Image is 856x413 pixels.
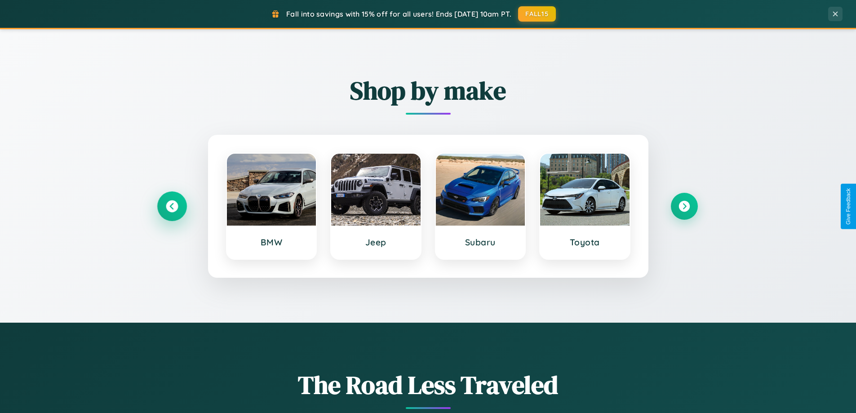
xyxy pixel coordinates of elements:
span: Fall into savings with 15% off for all users! Ends [DATE] 10am PT. [286,9,511,18]
h1: The Road Less Traveled [159,368,698,402]
h3: Toyota [549,237,621,248]
div: Give Feedback [845,188,852,225]
h3: BMW [236,237,307,248]
h3: Subaru [445,237,516,248]
button: FALL15 [518,6,556,22]
h2: Shop by make [159,73,698,108]
h3: Jeep [340,237,412,248]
